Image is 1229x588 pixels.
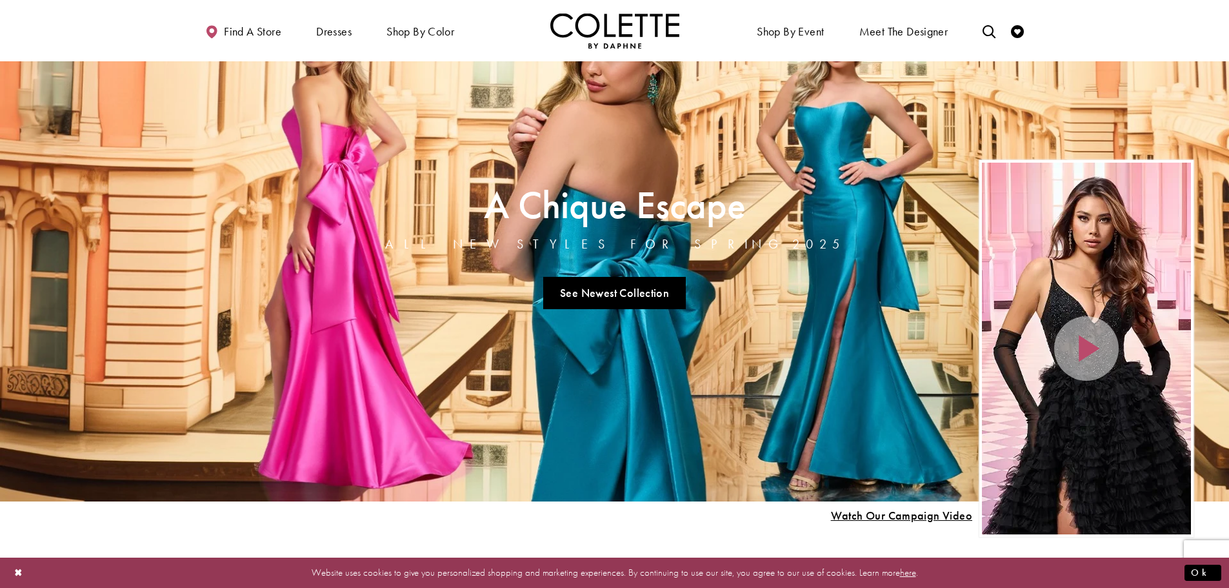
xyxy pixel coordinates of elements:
a: See Newest Collection A Chique Escape All New Styles For Spring 2025 [543,277,686,309]
ul: Slider Links [381,272,848,314]
button: Submit Dialog [1184,565,1221,581]
span: Dresses [313,13,355,48]
a: here [900,566,916,579]
p: Website uses cookies to give you personalized shopping and marketing experiences. By continuing t... [93,564,1136,582]
a: Check Wishlist [1008,13,1027,48]
span: Shop By Event [754,13,827,48]
a: Find a store [202,13,285,48]
a: Toggle search [979,13,999,48]
span: Meet the designer [859,25,948,38]
a: Visit Home Page [550,13,679,48]
span: Shop by color [383,13,457,48]
img: Colette by Daphne [550,13,679,48]
span: Shop by color [386,25,454,38]
a: Meet the designer [856,13,952,48]
span: Dresses [316,25,352,38]
button: Close Dialog [8,562,30,584]
span: Play Slide #15 Video [830,509,972,522]
span: Shop By Event [757,25,824,38]
span: Find a store [224,25,281,38]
